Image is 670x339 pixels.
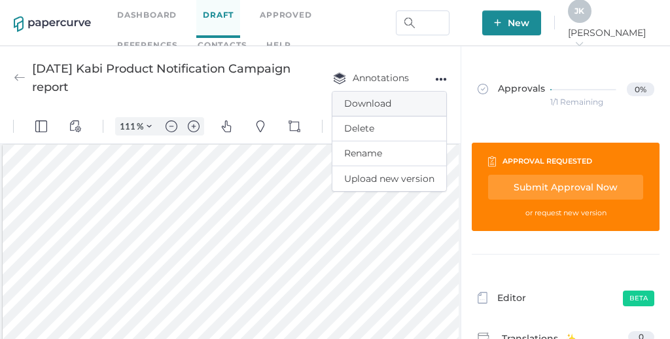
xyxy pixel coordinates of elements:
img: chevron.svg [147,14,152,20]
button: Rename [332,141,446,166]
img: default-pin.svg [255,11,266,23]
span: Beta [623,291,654,306]
button: Delete [332,116,446,141]
img: back-arrow-grey.72011ae3.svg [14,72,26,84]
img: shapes-icon.svg [289,11,300,23]
a: Dashboard [117,8,177,22]
span: Download [344,92,434,116]
img: template-icon-grey.e69f4ded.svg [478,292,487,304]
div: or request new version [488,205,643,220]
img: plus-white.e19ec114.svg [494,19,501,26]
span: [PERSON_NAME] [568,27,656,50]
a: References [117,38,178,52]
button: Search [431,7,451,27]
span: Upload new version [344,166,434,191]
input: Search Workspace [396,10,450,35]
img: default-viewcontrols.svg [69,11,81,23]
a: Approvals0% [470,69,662,120]
button: Select [374,7,395,27]
span: New [494,10,529,35]
a: Contacts [198,38,247,52]
img: default-plus.svg [188,11,200,23]
img: default-pan.svg [220,11,232,23]
a: EditorBeta [478,291,654,308]
button: Annotations [320,65,422,90]
img: default-sign.svg [344,11,356,23]
span: J K [574,6,584,16]
button: Panel [31,7,52,27]
span: Delete [344,116,434,141]
img: default-leftsidepanel.svg [35,11,47,23]
img: default-magnifying-glass.svg [435,11,447,23]
button: View Controls [65,7,86,27]
img: search.bf03fe8b.svg [404,18,415,28]
a: Approved [260,8,311,22]
div: Submit Approval Now [488,175,643,200]
input: Set zoom [116,11,137,23]
img: annotation-layers.cc6d0e6b.svg [333,72,346,84]
span: 0% [627,82,654,96]
img: approved-grey.341b8de9.svg [478,84,488,94]
img: papercurve-logo-colour.7244d18c.svg [14,16,91,32]
button: Pan [216,7,237,27]
button: New [482,10,541,35]
span: Annotations [333,72,409,84]
button: Shapes [284,7,305,27]
button: Upload new version [332,166,446,191]
div: approval requested [502,154,592,168]
button: Zoom out [161,8,182,26]
div: ●●● [435,70,447,88]
div: [DATE] Kabi Product Notification Campaign report [32,60,307,96]
span: Editor [497,291,526,308]
div: help [266,38,291,52]
img: clipboard-icon-white.67177333.svg [488,156,496,167]
button: Zoom Controls [139,8,160,26]
button: Download [332,92,446,116]
span: Approvals [478,82,545,97]
img: default-minus.svg [166,11,177,23]
span: % [137,12,143,22]
button: Zoom in [183,8,204,26]
button: Pins [250,7,271,27]
span: Rename [344,141,434,166]
i: arrow_right [574,39,584,48]
button: Signatures [340,7,361,27]
img: default-select.svg [378,11,390,23]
